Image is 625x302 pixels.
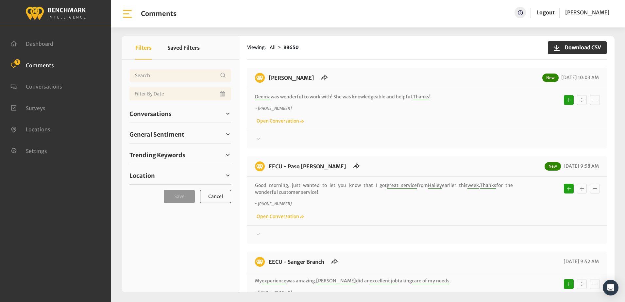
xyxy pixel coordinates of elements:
[269,75,314,81] a: [PERSON_NAME]
[141,10,177,18] h1: Comments
[135,36,152,59] button: Filters
[255,290,292,295] i: ~ [PHONE_NUMBER]
[255,118,304,124] a: Open Conversation
[129,151,185,159] span: Trending Keywords
[255,93,513,100] p: was wonderful to work with! She was knowledgeable and helpful. !
[262,278,286,284] span: experience
[255,73,265,83] img: benchmark
[413,94,429,100] span: Thanks
[387,182,417,189] span: great service
[255,213,304,219] a: Open Conversation
[167,36,200,59] button: Saved Filters
[26,62,54,68] span: Comments
[25,5,86,21] img: benchmark
[129,129,231,139] a: General Sentiment
[562,182,601,195] div: Basic example
[255,161,265,171] img: benchmark
[545,162,561,171] span: New
[265,161,350,171] h6: EECU - Paso Robles
[129,130,184,139] span: General Sentiment
[480,182,496,189] span: Thanks
[129,150,231,160] a: Trending Keywords
[270,44,276,50] span: All
[26,41,53,47] span: Dashboard
[269,163,346,170] a: EECU - Paso [PERSON_NAME]
[10,83,62,89] a: Conversations
[565,7,609,18] a: [PERSON_NAME]
[255,201,292,206] i: ~ [PHONE_NUMBER]
[14,59,20,65] span: 7
[200,190,231,203] button: Cancel
[247,44,266,51] span: Viewing:
[10,61,54,68] a: Comments 7
[10,104,45,111] a: Surveys
[26,83,62,90] span: Conversations
[562,277,601,291] div: Basic example
[561,43,601,51] span: Download CSV
[255,257,265,267] img: benchmark
[129,69,231,82] input: Username
[562,163,599,169] span: [DATE] 9:58 AM
[129,87,231,100] input: Date range input field
[10,40,53,46] a: Dashboard
[467,182,479,189] span: week
[26,105,45,111] span: Surveys
[269,259,324,265] a: EECU - Sanger Branch
[548,41,607,54] button: Download CSV
[26,126,50,133] span: Locations
[26,147,47,154] span: Settings
[255,182,513,196] p: Good morning, just wanted to let you know that I got from earlier this . for the wonderful custom...
[316,278,356,284] span: [PERSON_NAME]
[565,9,609,16] span: [PERSON_NAME]
[255,277,513,284] p: My was amazing. did an taking .
[122,8,133,20] img: bar
[603,280,618,295] div: Open Intercom Messenger
[129,171,231,180] a: Location
[542,74,559,82] span: New
[129,109,231,119] a: Conversations
[560,75,599,80] span: [DATE] 10:03 AM
[536,9,555,16] a: Logout
[129,171,155,180] span: Location
[10,147,47,154] a: Settings
[265,257,328,267] h6: EECU - Sanger Branch
[562,93,601,107] div: Basic example
[255,94,271,100] span: Deema
[283,44,299,50] strong: 88650
[428,182,442,189] span: Hailey
[10,126,50,132] a: Locations
[536,7,555,18] a: Logout
[562,259,599,264] span: [DATE] 9:52 AM
[129,109,172,118] span: Conversations
[219,87,227,100] button: Open Calendar
[265,73,318,83] h6: EECU - Perrin
[255,106,292,111] i: ~ [PHONE_NUMBER]
[412,278,449,284] span: care of my needs
[370,278,398,284] span: excellent job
